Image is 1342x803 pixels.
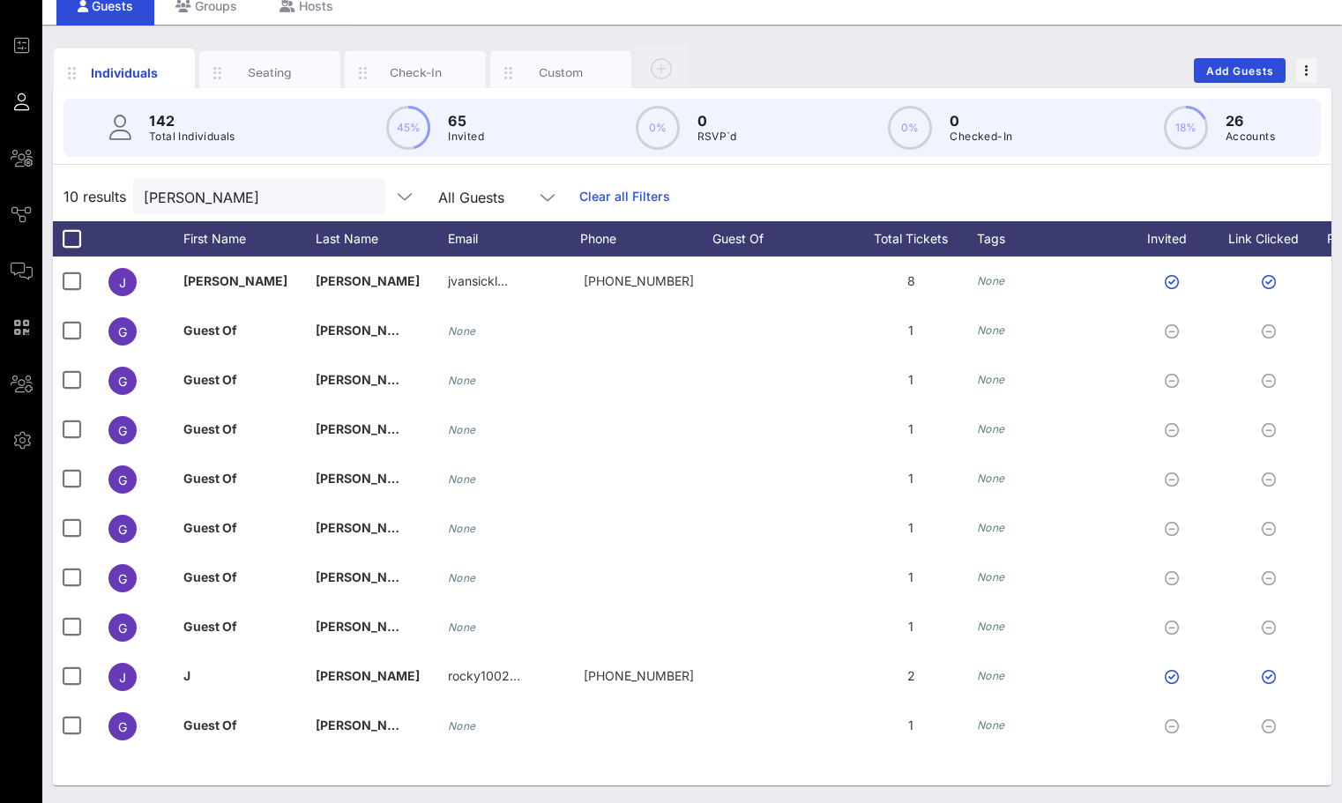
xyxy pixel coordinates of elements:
[316,221,448,257] div: Last Name
[448,324,476,338] i: None
[316,273,420,288] span: [PERSON_NAME]
[697,128,737,145] p: RSVP`d
[149,128,235,145] p: Total Individuals
[712,221,845,257] div: Guest Of
[522,64,600,81] div: Custom
[448,571,476,584] i: None
[580,221,712,257] div: Phone
[977,422,1005,435] i: None
[183,221,316,257] div: First Name
[1226,128,1275,145] p: Accounts
[183,372,237,387] span: Guest Of
[377,64,455,81] div: Check-In
[118,324,127,339] span: G
[1224,221,1321,257] div: Link Clicked
[118,472,127,487] span: G
[118,374,127,389] span: G
[183,619,237,634] span: Guest Of
[428,179,569,214] div: All Guests
[1194,58,1286,83] button: Add Guests
[118,423,127,438] span: G
[1205,64,1275,78] span: Add Guests
[448,423,476,436] i: None
[183,471,237,486] span: Guest Of
[316,421,420,436] span: [PERSON_NAME]
[448,472,476,486] i: None
[63,186,126,207] span: 10 results
[183,717,237,732] span: Guest Of
[149,110,235,131] p: 142
[183,323,237,338] span: Guest Of
[86,63,164,82] div: Individuals
[316,323,420,338] span: [PERSON_NAME]
[977,570,1005,584] i: None
[845,405,977,454] div: 1
[950,110,1012,131] p: 0
[448,719,476,732] i: None
[1226,110,1275,131] p: 26
[316,471,420,486] span: [PERSON_NAME]
[119,275,126,290] span: J
[118,621,127,636] span: G
[316,520,420,535] span: [PERSON_NAME]
[977,521,1005,534] i: None
[977,274,1005,287] i: None
[448,651,520,701] p: rocky1002…
[448,128,484,145] p: Invited
[118,522,127,537] span: G
[845,701,977,750] div: 1
[845,602,977,651] div: 1
[977,472,1005,485] i: None
[845,454,977,503] div: 1
[231,64,309,81] div: Seating
[118,571,127,586] span: G
[1127,221,1224,257] div: Invited
[183,520,237,535] span: Guest Of
[448,221,580,257] div: Email
[183,668,190,683] span: J
[448,374,476,387] i: None
[977,323,1005,337] i: None
[448,257,508,306] p: jvansickl…
[845,651,977,701] div: 2
[316,619,420,634] span: [PERSON_NAME]
[845,553,977,602] div: 1
[183,421,237,436] span: Guest Of
[119,670,126,685] span: J
[977,373,1005,386] i: None
[584,273,694,288] span: +19179527173
[697,110,737,131] p: 0
[448,621,476,634] i: None
[977,221,1127,257] div: Tags
[977,620,1005,633] i: None
[316,569,420,584] span: [PERSON_NAME]
[950,128,1012,145] p: Checked-In
[118,719,127,734] span: G
[183,569,237,584] span: Guest Of
[316,717,420,732] span: [PERSON_NAME]
[845,257,977,306] div: 8
[316,668,420,683] span: [PERSON_NAME]
[448,110,484,131] p: 65
[183,273,287,288] span: [PERSON_NAME]
[845,221,977,257] div: Total Tickets
[977,718,1005,732] i: None
[448,522,476,535] i: None
[579,187,670,206] a: Clear all Filters
[316,372,420,387] span: [PERSON_NAME]
[438,190,504,205] div: All Guests
[845,503,977,553] div: 1
[977,669,1005,682] i: None
[845,306,977,355] div: 1
[584,668,694,683] span: +15082471103
[845,355,977,405] div: 1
